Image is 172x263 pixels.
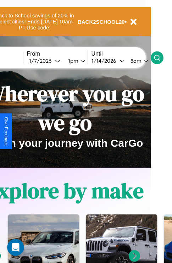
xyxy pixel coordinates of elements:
[125,57,151,65] button: 8am
[27,57,62,65] button: 1/7/2026
[4,117,9,146] div: Give Feedback
[91,51,151,57] label: Until
[7,239,24,256] iframe: Intercom live chat
[78,19,125,25] b: BACK2SCHOOL20
[65,57,80,64] div: 1pm
[91,57,120,64] div: 1 / 14 / 2026
[62,57,88,65] button: 1pm
[29,57,55,64] div: 1 / 7 / 2026
[127,57,143,64] div: 8am
[27,51,88,57] label: From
